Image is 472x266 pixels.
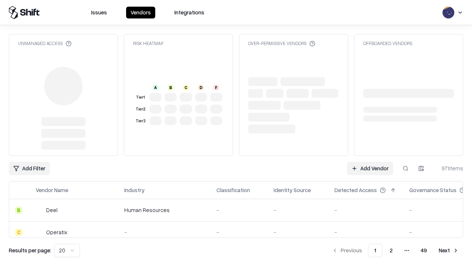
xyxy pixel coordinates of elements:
div: Governance Status [409,186,457,194]
button: Integrations [170,7,209,18]
div: F [213,85,219,91]
div: B [168,85,174,91]
div: Tier 2 [135,106,146,112]
div: A [153,85,159,91]
p: Results per page: [9,246,51,254]
div: Tier 1 [135,94,146,100]
button: Add Filter [9,162,50,175]
div: - [274,228,323,236]
button: Next [434,244,463,257]
button: Vendors [126,7,155,18]
div: - [124,228,205,236]
div: - [216,206,262,214]
button: Issues [87,7,111,18]
div: C [183,85,189,91]
div: D [198,85,204,91]
div: 971 items [434,164,463,172]
div: Human Resources [124,206,205,214]
div: - [274,206,323,214]
div: Identity Source [274,186,311,194]
div: Risk Heatmap [133,40,163,47]
div: B [15,207,22,214]
a: Add Vendor [347,162,393,175]
div: Vendor Name [36,186,68,194]
div: Tier 3 [135,118,146,124]
nav: pagination [327,244,463,257]
img: Operatix [36,229,43,236]
div: Unmanaged Access [18,40,72,47]
div: Operatix [46,228,67,236]
div: Classification [216,186,250,194]
div: - [334,206,398,214]
div: - [334,228,398,236]
div: Detected Access [334,186,377,194]
div: Industry [124,186,145,194]
img: Deel [36,207,43,214]
button: 2 [384,244,399,257]
div: - [216,228,262,236]
div: Offboarded Vendors [363,40,412,47]
button: 49 [415,244,433,257]
div: Deel [46,206,58,214]
button: 1 [368,244,382,257]
div: C [15,229,22,236]
div: Over-Permissive Vendors [248,40,315,47]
